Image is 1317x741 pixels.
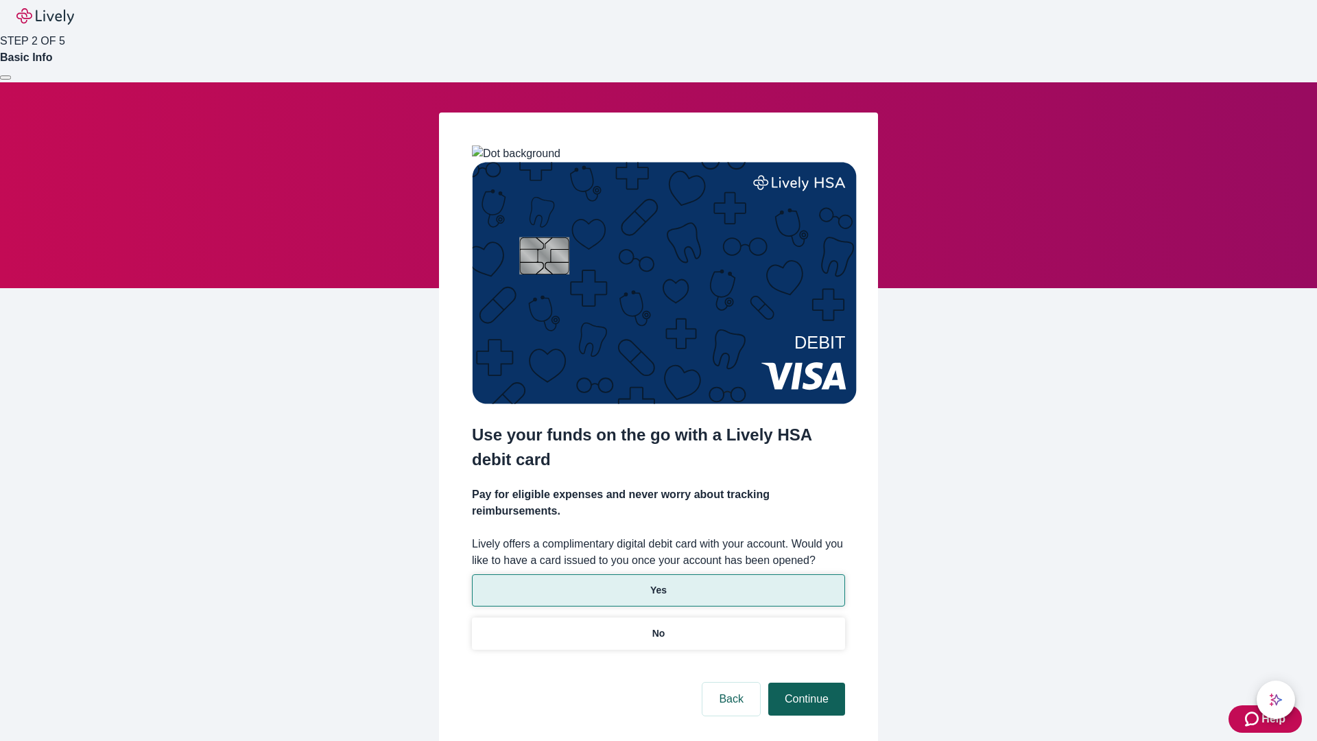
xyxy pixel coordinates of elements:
button: Zendesk support iconHelp [1229,705,1302,733]
img: Dot background [472,145,560,162]
img: Debit card [472,162,857,404]
p: Yes [650,583,667,598]
label: Lively offers a complimentary digital debit card with your account. Would you like to have a card... [472,536,845,569]
h4: Pay for eligible expenses and never worry about tracking reimbursements. [472,486,845,519]
button: chat [1257,681,1295,719]
svg: Zendesk support icon [1245,711,1261,727]
span: Help [1261,711,1285,727]
button: Yes [472,574,845,607]
img: Lively [16,8,74,25]
button: Continue [768,683,845,716]
h2: Use your funds on the go with a Lively HSA debit card [472,423,845,472]
button: No [472,617,845,650]
button: Back [702,683,760,716]
svg: Lively AI Assistant [1269,693,1283,707]
p: No [652,626,665,641]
